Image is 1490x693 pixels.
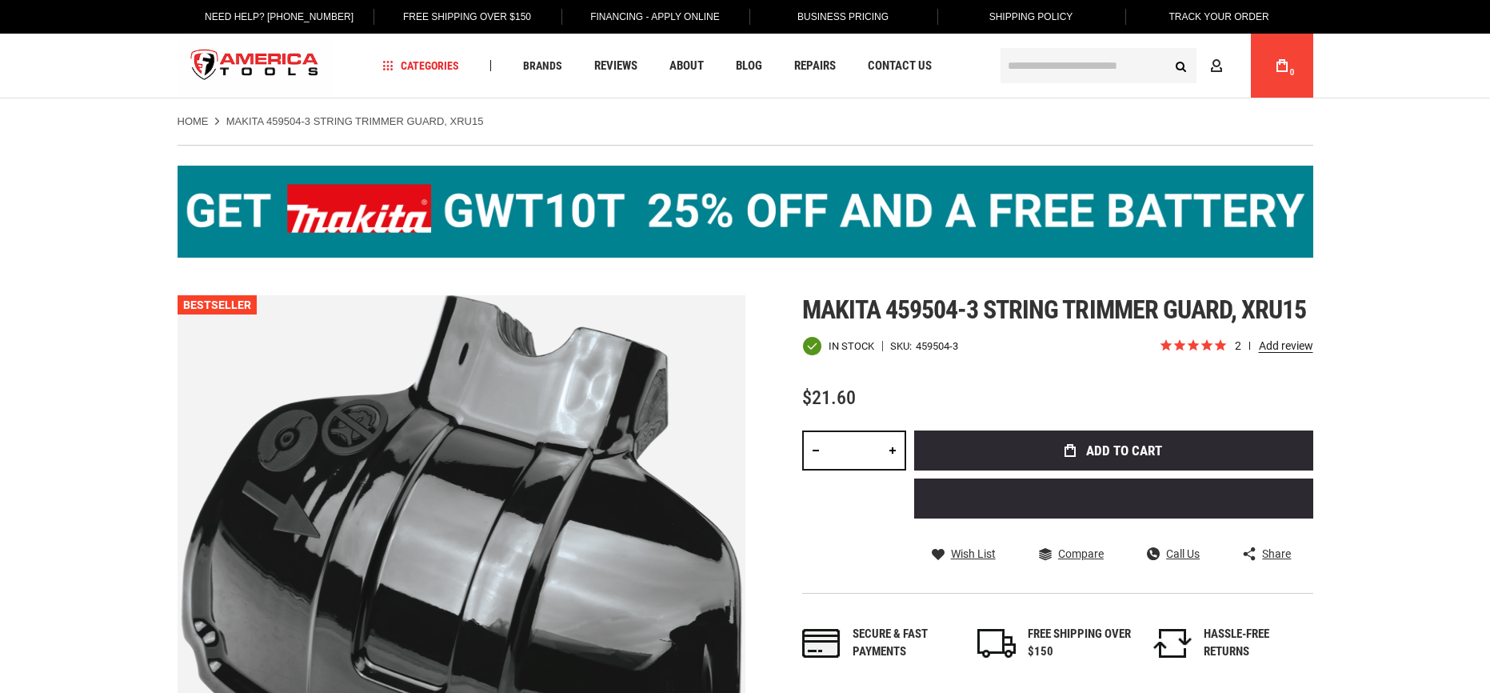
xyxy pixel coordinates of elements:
a: Blog [729,55,769,77]
span: Reviews [594,60,637,72]
a: Compare [1039,547,1104,561]
img: shipping [977,629,1016,658]
a: Repairs [787,55,843,77]
a: Home [178,114,209,129]
span: Add to Cart [1086,444,1162,458]
img: BOGO: Buy the Makita® XGT IMpact Wrench (GWT10T), get the BL4040 4ah Battery FREE! [178,166,1313,258]
a: Categories [375,55,466,77]
span: In stock [829,341,874,351]
span: 2 reviews [1235,339,1313,352]
a: About [662,55,711,77]
span: Call Us [1166,548,1200,559]
a: Contact Us [861,55,939,77]
span: Categories [382,60,459,71]
a: Brands [516,55,569,77]
a: Wish List [932,547,996,561]
div: HASSLE-FREE RETURNS [1204,626,1308,660]
button: Add to Cart [914,431,1313,471]
img: payments [802,629,841,658]
img: America Tools [178,36,333,96]
span: About [669,60,704,72]
span: Makita 459504-3 string trimmer guard, xru15 [802,294,1307,325]
span: reviews [1249,342,1250,350]
div: Secure & fast payments [853,626,957,660]
span: Share [1262,548,1291,559]
span: $21.60 [802,387,856,409]
span: Shipping Policy [989,11,1073,22]
div: 459504-3 [916,341,958,351]
strong: SKU [890,341,916,351]
span: Rated 5.0 out of 5 stars 2 reviews [1159,338,1313,355]
a: 0 [1267,34,1297,98]
a: Call Us [1147,547,1200,561]
span: Contact Us [868,60,932,72]
a: store logo [178,36,333,96]
img: returns [1153,629,1192,658]
span: Brands [523,60,562,71]
span: 0 [1290,68,1295,77]
a: Reviews [587,55,645,77]
button: Search [1166,50,1196,81]
span: Wish List [951,548,996,559]
span: Compare [1058,548,1104,559]
div: FREE SHIPPING OVER $150 [1028,626,1132,660]
strong: MAKITA 459504-3 STRING TRIMMER GUARD, XRU15 [226,115,484,127]
div: Availability [802,336,874,356]
span: Blog [736,60,762,72]
span: Repairs [794,60,836,72]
